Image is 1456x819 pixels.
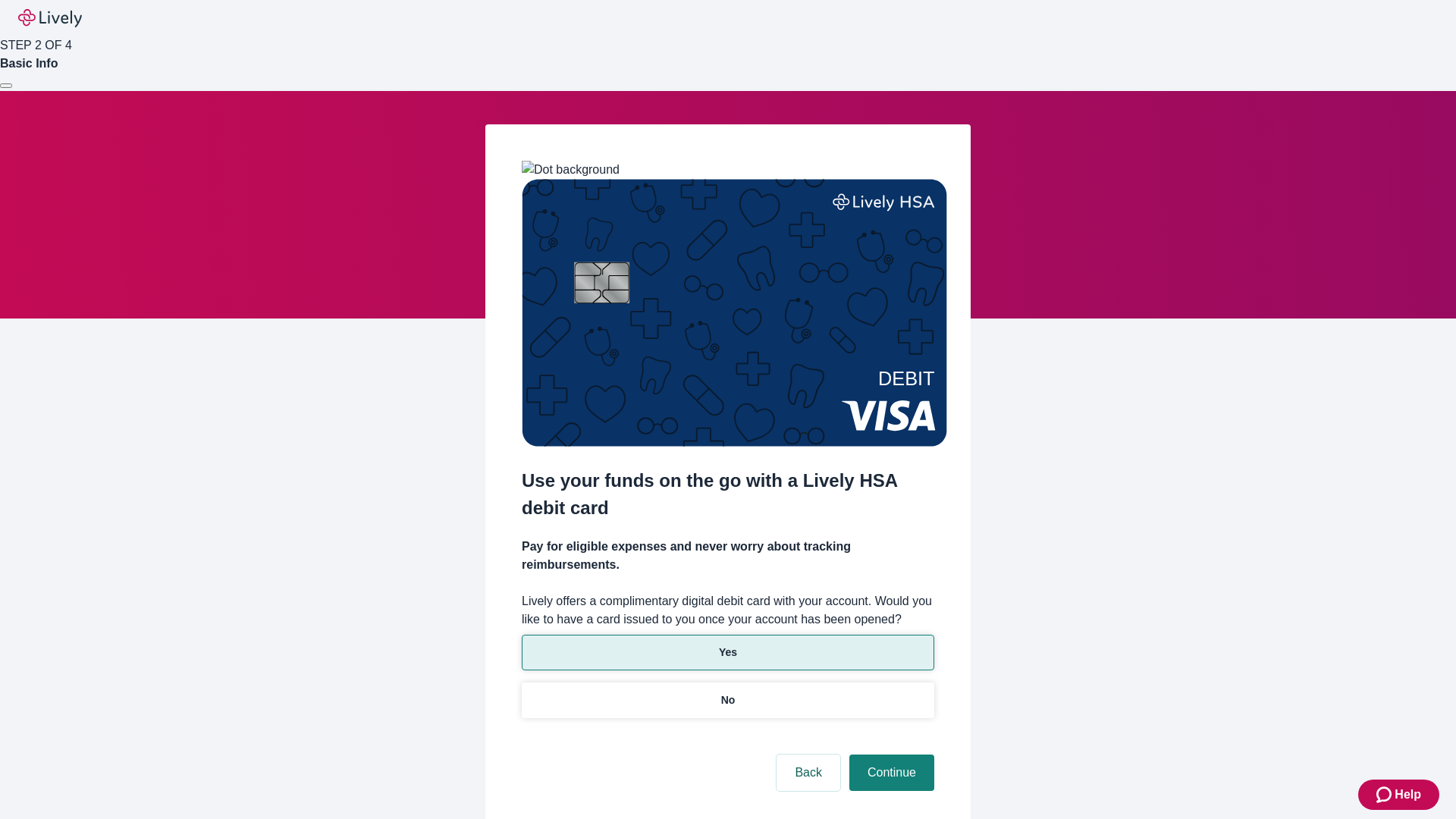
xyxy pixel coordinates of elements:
[1358,780,1439,810] button: Zendesk support iconHelp
[522,179,947,447] img: Debit card
[522,635,934,670] button: Yes
[522,592,934,629] label: Lively offers a complimentary digital debit card with your account. Would you like to have a card...
[849,755,934,791] button: Continue
[522,538,934,574] h4: Pay for eligible expenses and never worry about tracking reimbursements.
[721,692,736,708] p: No
[1376,786,1395,804] svg: Zendesk support icon
[522,467,934,522] h2: Use your funds on the go with a Lively HSA debit card
[18,9,82,27] img: Lively
[522,682,934,718] button: No
[522,161,620,179] img: Dot background
[719,645,737,661] p: Yes
[777,755,840,791] button: Back
[1395,786,1421,804] span: Help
